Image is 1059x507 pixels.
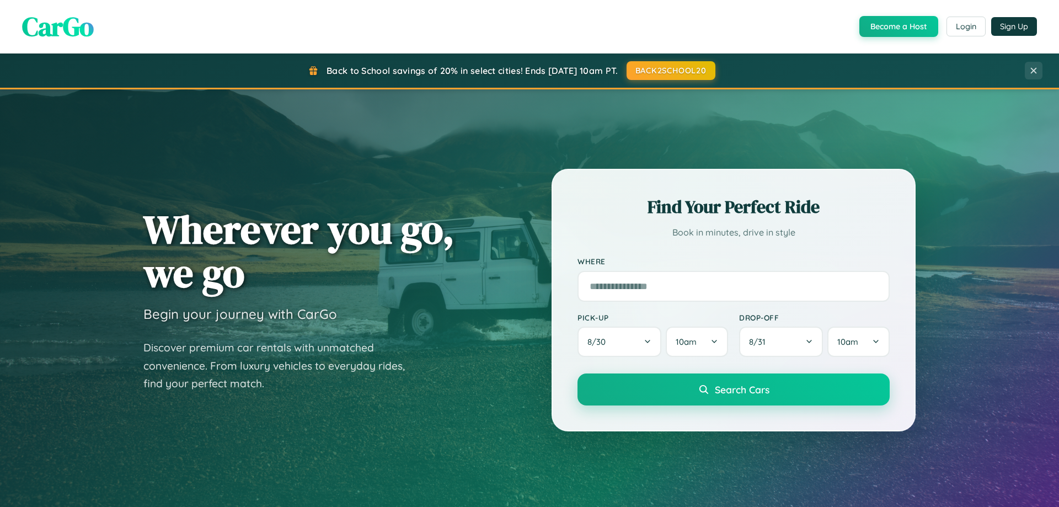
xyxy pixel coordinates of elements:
p: Discover premium car rentals with unmatched convenience. From luxury vehicles to everyday rides, ... [143,339,419,393]
h2: Find Your Perfect Ride [577,195,890,219]
button: Login [946,17,986,36]
span: Back to School savings of 20% in select cities! Ends [DATE] 10am PT. [327,65,618,76]
h1: Wherever you go, we go [143,207,454,295]
span: 8 / 31 [749,337,771,347]
button: Become a Host [859,16,938,37]
label: Where [577,257,890,266]
span: CarGo [22,8,94,45]
span: 10am [837,337,858,347]
button: Sign Up [991,17,1037,36]
button: Search Cars [577,373,890,405]
span: Search Cars [715,383,769,396]
button: 10am [827,327,890,357]
span: 10am [676,337,697,347]
label: Pick-up [577,313,728,322]
span: 8 / 30 [587,337,611,347]
button: 8/30 [577,327,661,357]
button: 10am [666,327,728,357]
button: BACK2SCHOOL20 [627,61,715,80]
p: Book in minutes, drive in style [577,225,890,241]
h3: Begin your journey with CarGo [143,306,337,322]
label: Drop-off [739,313,890,322]
button: 8/31 [739,327,823,357]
